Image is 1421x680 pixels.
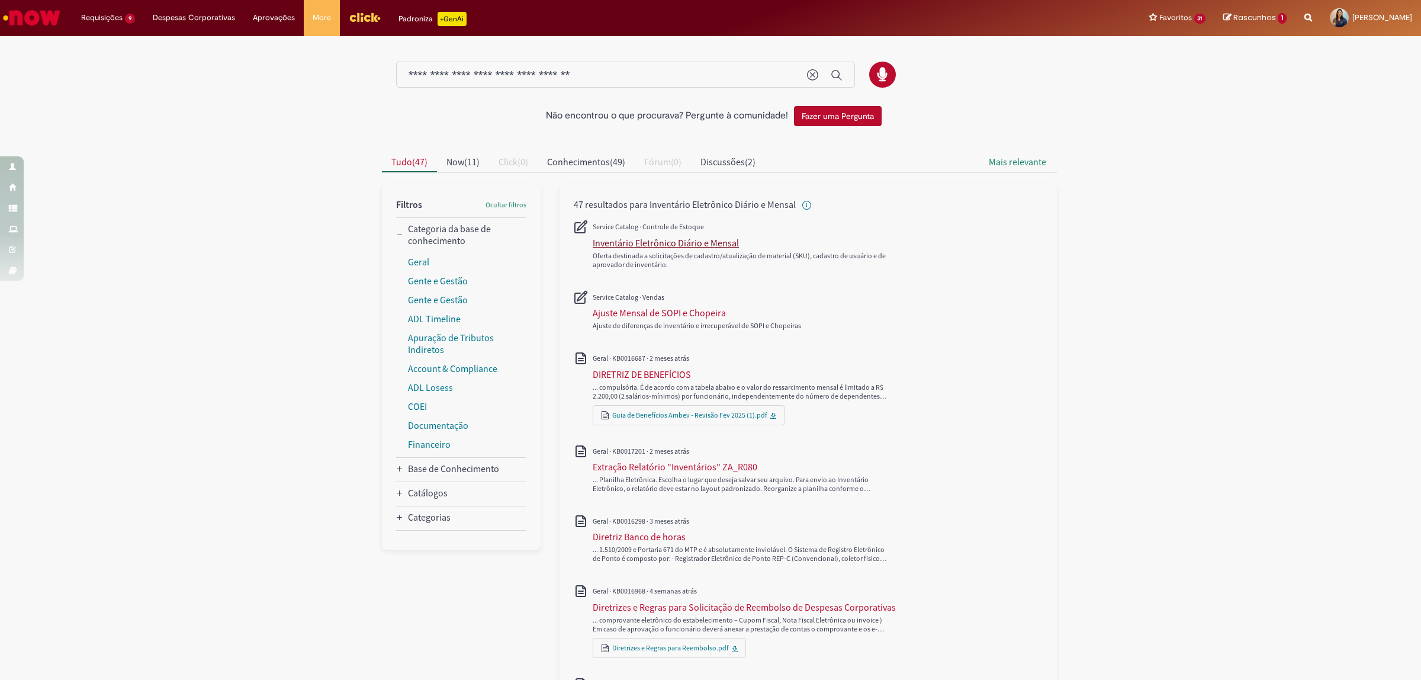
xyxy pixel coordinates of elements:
[125,14,135,24] span: 9
[1194,14,1206,24] span: 31
[438,12,467,26] p: +GenAi
[349,8,381,26] img: click_logo_yellow_360x200.png
[794,106,882,126] button: Fazer uma Pergunta
[1159,12,1192,24] span: Favoritos
[1233,12,1276,23] span: Rascunhos
[1,6,62,30] img: ServiceNow
[153,12,235,24] span: Despesas Corporativas
[313,12,331,24] span: More
[546,111,788,121] h2: Não encontrou o que procurava? Pergunte à comunidade!
[253,12,295,24] span: Aprovações
[1352,12,1412,23] span: [PERSON_NAME]
[1278,13,1287,24] span: 1
[398,12,467,26] div: Padroniza
[1223,12,1287,24] a: Rascunhos
[81,12,123,24] span: Requisições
